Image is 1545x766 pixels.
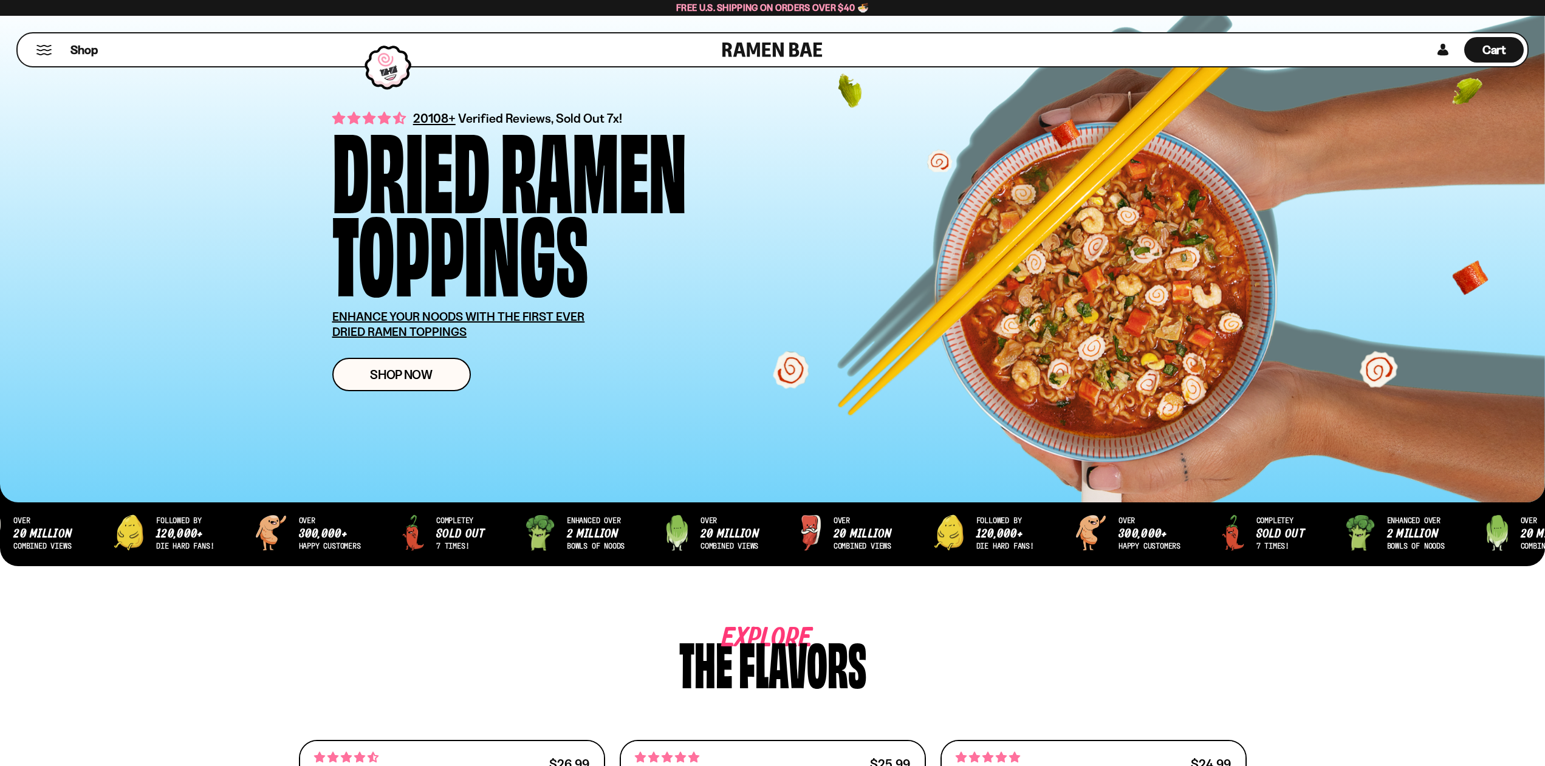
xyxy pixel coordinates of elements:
span: 4.76 stars [956,750,1020,765]
a: Shop [70,37,98,63]
u: ENHANCE YOUR NOODS WITH THE FIRST EVER DRIED RAMEN TOPPINGS [332,309,585,339]
span: Cart [1482,43,1506,57]
div: Ramen [501,125,687,208]
div: flavors [739,633,866,691]
div: The [679,633,733,691]
button: Mobile Menu Trigger [36,45,52,55]
div: Toppings [332,208,588,291]
span: Free U.S. Shipping on Orders over $40 🍜 [676,2,869,13]
span: Shop [70,42,98,58]
div: Dried [332,125,490,208]
span: 4.68 stars [314,750,379,765]
a: Cart [1464,33,1524,66]
span: 4.75 stars [635,750,699,765]
span: Explore [722,633,775,645]
a: Shop Now [332,358,471,391]
span: Shop Now [370,368,433,381]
